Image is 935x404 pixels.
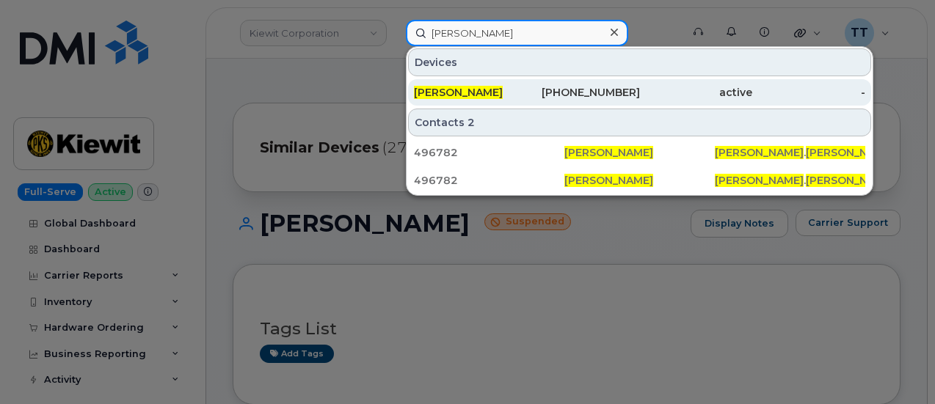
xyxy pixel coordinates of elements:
[414,86,503,99] span: [PERSON_NAME]
[806,146,895,159] span: [PERSON_NAME]
[408,139,871,166] a: 496782[PERSON_NAME][PERSON_NAME].[PERSON_NAME]@[DOMAIN_NAME]
[564,146,653,159] span: [PERSON_NAME]
[414,145,564,160] div: 496782
[408,167,871,194] a: 496782[PERSON_NAME][PERSON_NAME].[PERSON_NAME]@[DOMAIN_NAME]
[640,85,753,100] div: active
[871,340,924,393] iframe: Messenger Launcher
[715,174,804,187] span: [PERSON_NAME]
[715,173,865,188] div: . @[DOMAIN_NAME]
[564,174,653,187] span: [PERSON_NAME]
[715,145,865,160] div: . @[DOMAIN_NAME]
[414,173,564,188] div: 496782
[527,85,640,100] div: [PHONE_NUMBER]
[408,48,871,76] div: Devices
[408,79,871,106] a: [PERSON_NAME][PHONE_NUMBER]active-
[715,146,804,159] span: [PERSON_NAME]
[752,85,865,100] div: -
[806,174,895,187] span: [PERSON_NAME]
[467,115,475,130] span: 2
[408,109,871,136] div: Contacts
